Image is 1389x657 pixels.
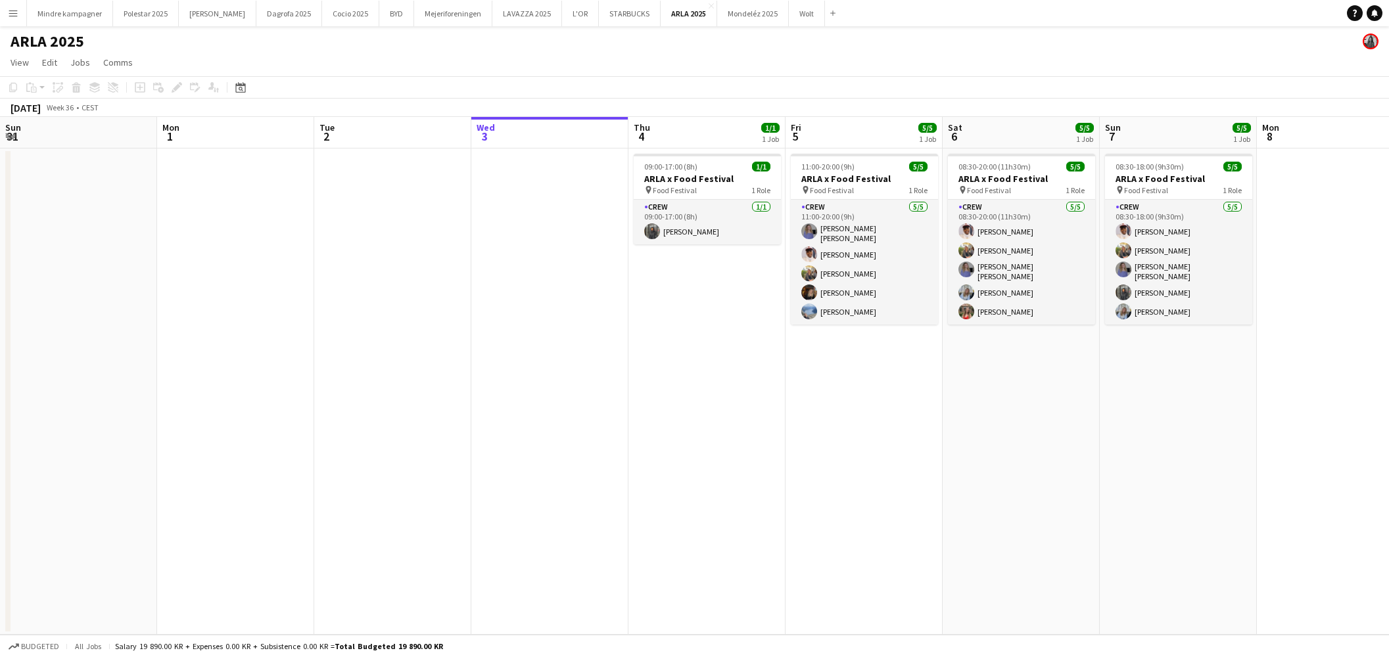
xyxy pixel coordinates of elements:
span: Total Budgeted 19 890.00 KR [335,641,443,651]
span: 5/5 [909,162,928,171]
a: View [5,54,34,71]
button: Mindre kampagner [27,1,113,26]
span: 1 Role [1066,185,1085,195]
span: 5 [789,129,801,144]
button: Polestar 2025 [113,1,179,26]
span: Mon [162,122,179,133]
app-job-card: 08:30-18:00 (9h30m)5/5ARLA x Food Festival Food Festival1 RoleCrew5/508:30-18:00 (9h30m)[PERSON_N... [1105,154,1252,325]
span: 5/5 [1223,162,1242,171]
button: Wolt [789,1,825,26]
span: 1 [160,129,179,144]
div: [DATE] [11,101,41,114]
span: Wed [477,122,495,133]
span: Thu [634,122,650,133]
span: 31 [3,129,21,144]
span: Sun [1105,122,1121,133]
span: 08:30-20:00 (11h30m) [958,162,1031,171]
span: 1 Role [751,185,770,195]
button: Cocio 2025 [322,1,379,26]
span: 4 [632,129,650,144]
span: Food Festival [1124,185,1168,195]
h3: ARLA x Food Festival [1105,173,1252,185]
span: Sat [948,122,962,133]
span: 7 [1103,129,1121,144]
span: Food Festival [653,185,697,195]
span: 3 [475,129,495,144]
span: 8 [1260,129,1279,144]
app-job-card: 11:00-20:00 (9h)5/5ARLA x Food Festival Food Festival1 RoleCrew5/511:00-20:00 (9h)[PERSON_NAME] [... [791,154,938,325]
span: 2 [318,129,335,144]
span: Jobs [70,57,90,68]
app-job-card: 08:30-20:00 (11h30m)5/5ARLA x Food Festival Food Festival1 RoleCrew5/508:30-20:00 (11h30m)[PERSON... [948,154,1095,325]
div: 1 Job [919,134,936,144]
span: Food Festival [967,185,1011,195]
app-job-card: 09:00-17:00 (8h)1/1ARLA x Food Festival Food Festival1 RoleCrew1/109:00-17:00 (8h)[PERSON_NAME] [634,154,781,244]
h3: ARLA x Food Festival [791,173,938,185]
button: L'OR [562,1,599,26]
span: View [11,57,29,68]
a: Edit [37,54,62,71]
app-card-role: Crew5/511:00-20:00 (9h)[PERSON_NAME] [PERSON_NAME][PERSON_NAME][PERSON_NAME][PERSON_NAME][PERSON_... [791,200,938,325]
button: ARLA 2025 [661,1,717,26]
div: Salary 19 890.00 KR + Expenses 0.00 KR + Subsistence 0.00 KR = [115,641,443,651]
div: 1 Job [1233,134,1250,144]
app-card-role: Crew5/508:30-18:00 (9h30m)[PERSON_NAME][PERSON_NAME][PERSON_NAME] [PERSON_NAME][PERSON_NAME][PERS... [1105,200,1252,325]
div: CEST [82,102,99,112]
h1: ARLA 2025 [11,32,84,51]
button: Mondeléz 2025 [717,1,789,26]
span: 1/1 [761,123,780,133]
span: 5/5 [1233,123,1251,133]
span: Mon [1262,122,1279,133]
span: Tue [319,122,335,133]
a: Comms [98,54,138,71]
span: Sun [5,122,21,133]
button: LAVAZZA 2025 [492,1,562,26]
span: 09:00-17:00 (8h) [644,162,697,171]
span: Fri [791,122,801,133]
span: Edit [42,57,57,68]
h3: ARLA x Food Festival [634,173,781,185]
span: 5/5 [1066,162,1085,171]
span: 5/5 [1075,123,1094,133]
app-user-avatar: Mia Tidemann [1363,34,1378,49]
span: Food Festival [810,185,854,195]
span: Budgeted [21,642,59,651]
span: Week 36 [43,102,76,112]
div: 1 Job [762,134,779,144]
span: 08:30-18:00 (9h30m) [1116,162,1184,171]
div: 1 Job [1076,134,1093,144]
button: Mejeriforeningen [414,1,492,26]
h3: ARLA x Food Festival [948,173,1095,185]
span: 1/1 [752,162,770,171]
button: STARBUCKS [599,1,661,26]
span: All jobs [72,641,104,651]
span: Comms [103,57,133,68]
app-card-role: Crew5/508:30-20:00 (11h30m)[PERSON_NAME][PERSON_NAME][PERSON_NAME] [PERSON_NAME][PERSON_NAME][PER... [948,200,1095,325]
a: Jobs [65,54,95,71]
button: BYD [379,1,414,26]
button: [PERSON_NAME] [179,1,256,26]
span: 11:00-20:00 (9h) [801,162,855,171]
span: 6 [946,129,962,144]
span: 1 Role [1223,185,1242,195]
span: 5/5 [918,123,937,133]
button: Dagrofa 2025 [256,1,322,26]
span: 1 Role [908,185,928,195]
button: Budgeted [7,639,61,654]
app-card-role: Crew1/109:00-17:00 (8h)[PERSON_NAME] [634,200,781,244]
